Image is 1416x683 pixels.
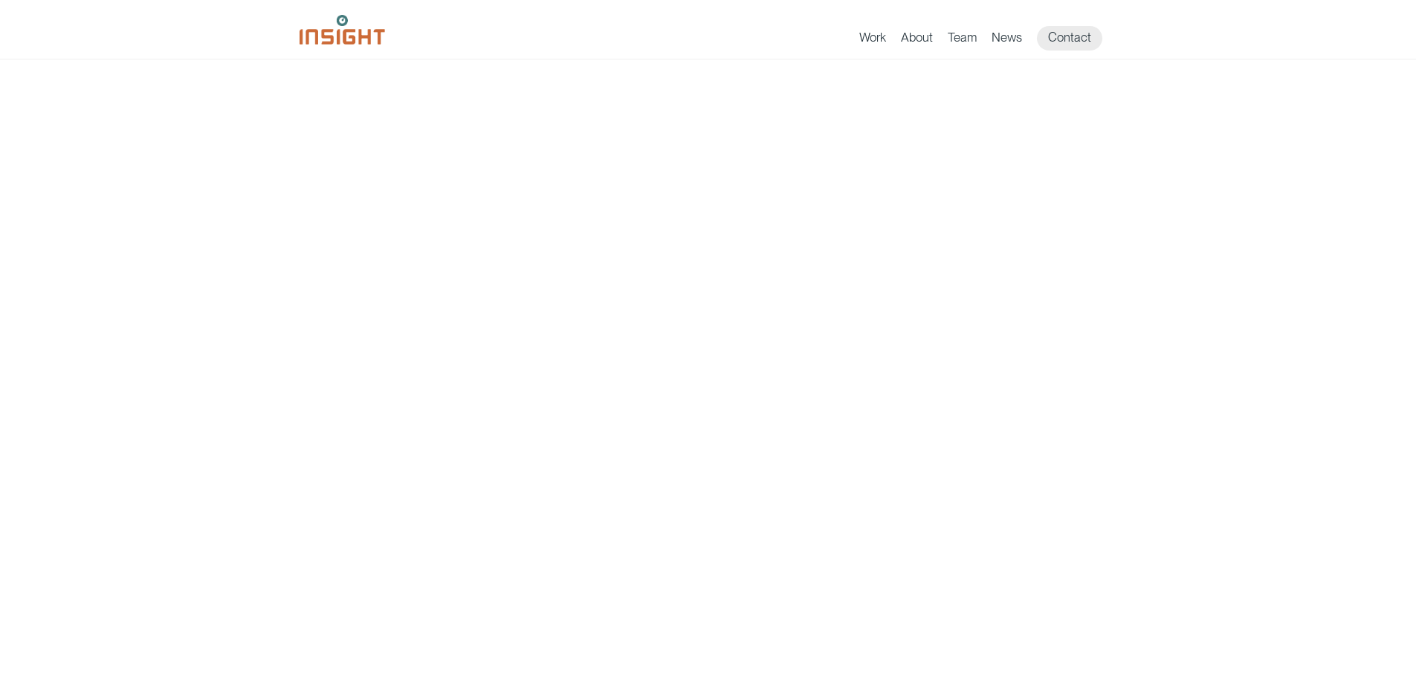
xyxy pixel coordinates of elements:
a: Work [859,30,886,51]
a: Team [948,30,977,51]
a: News [992,30,1022,51]
a: About [901,30,933,51]
nav: primary navigation menu [859,26,1117,51]
img: Insight Marketing Design [300,15,385,45]
a: Contact [1037,26,1102,51]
